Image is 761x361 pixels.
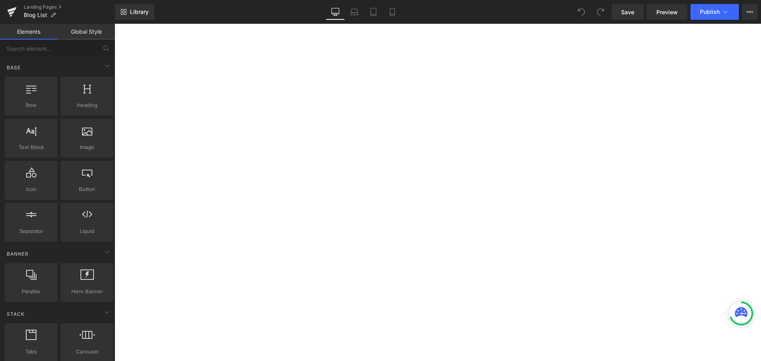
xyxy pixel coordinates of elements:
[326,4,345,20] a: Desktop
[383,4,402,20] a: Mobile
[6,250,29,258] span: Banner
[63,227,111,235] span: Liquid
[130,8,149,15] span: Library
[647,4,687,20] a: Preview
[593,4,608,20] button: Redo
[57,24,115,40] a: Global Style
[7,143,55,151] span: Text Block
[63,143,111,151] span: Image
[7,185,55,193] span: Icon
[345,4,364,20] a: Laptop
[742,4,758,20] button: More
[6,310,25,318] span: Stack
[24,12,47,18] span: Blog List
[63,185,111,193] span: Button
[63,101,111,109] span: Heading
[24,4,115,10] a: Landing Pages
[700,9,720,15] span: Publish
[364,4,383,20] a: Tablet
[7,227,55,235] span: Separator
[7,348,55,356] span: Tabs
[115,4,154,20] a: New Library
[690,4,739,20] button: Publish
[63,287,111,296] span: Hero Banner
[6,64,21,71] span: Base
[574,4,589,20] button: Undo
[7,101,55,109] span: Row
[63,348,111,356] span: Carousel
[7,287,55,296] span: Parallax
[656,8,678,16] span: Preview
[621,8,634,16] span: Save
